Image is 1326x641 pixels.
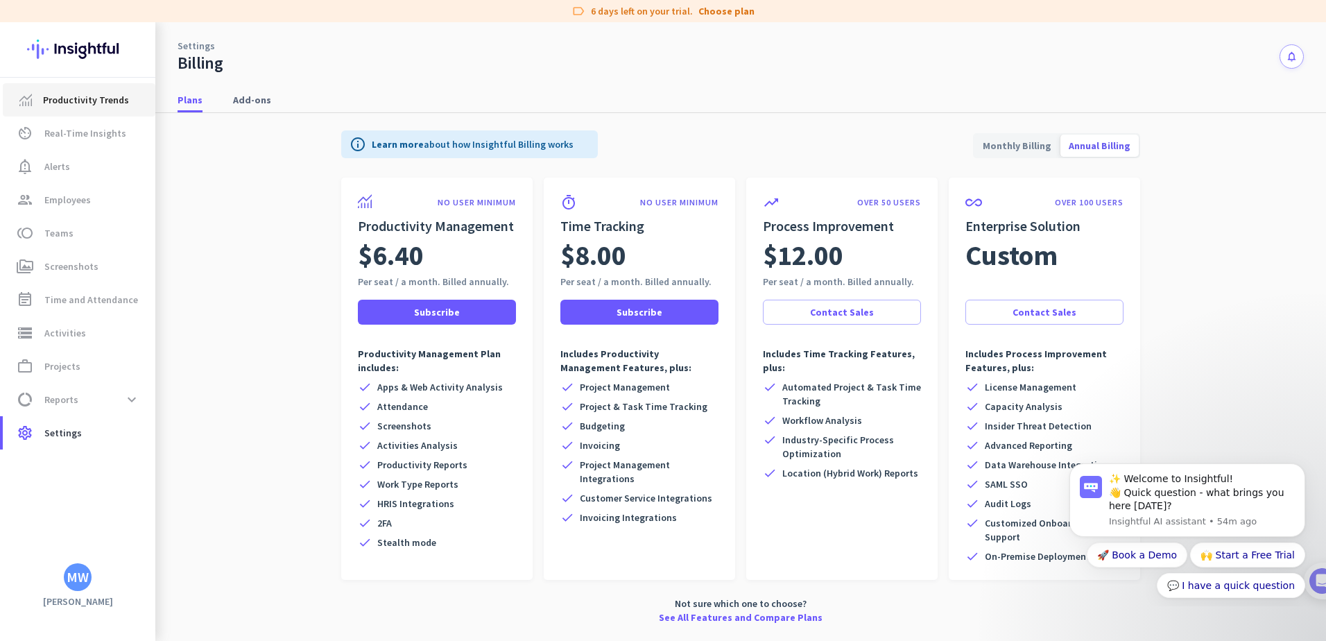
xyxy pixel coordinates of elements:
[358,536,372,549] i: check
[3,283,155,316] a: event_noteTime and Attendance
[580,491,712,505] span: Customer Service Integrations
[139,433,208,488] button: Help
[3,150,155,183] a: notification_importantAlerts
[438,197,516,208] p: NO USER MINIMUM
[782,413,862,427] span: Workflow Analysis
[965,497,979,511] i: check
[44,125,126,142] span: Real-Time Insights
[560,438,574,452] i: check
[580,419,625,433] span: Budgeting
[44,425,82,441] span: Settings
[162,468,184,477] span: Help
[763,236,843,275] span: $12.00
[1280,44,1304,69] button: notifications
[763,300,921,325] button: Contact Sales
[19,53,258,103] div: 🎊 Welcome to Insightful! 🎊
[3,316,155,350] a: storageActivities
[580,400,707,413] span: Project & Task Time Tracking
[1060,129,1139,162] span: Annual Billing
[358,497,372,511] i: check
[560,194,577,211] i: timer
[358,300,516,325] button: Subscribe
[44,291,138,308] span: Time and Attendance
[985,458,1113,472] span: Data Warehouse Integrations
[44,325,86,341] span: Activities
[17,258,33,275] i: perm_media
[965,400,979,413] i: check
[43,92,129,108] span: Productivity Trends
[178,93,203,107] span: Plans
[985,380,1076,394] span: License Management
[763,347,921,375] p: Includes Time Tracking Features, plus:
[414,305,460,319] span: Subscribe
[698,4,755,18] a: Choose plan
[560,300,718,325] button: Subscribe
[985,400,1062,413] span: Capacity Analysis
[965,300,1123,325] button: Contact Sales
[69,433,139,488] button: Messages
[208,433,277,488] button: Tasks
[44,358,80,375] span: Projects
[1055,197,1123,208] p: OVER 100 USERS
[3,216,155,250] a: tollTeams
[377,458,467,472] span: Productivity Reports
[985,497,1031,511] span: Audit Logs
[118,6,162,30] h1: Tasks
[119,387,144,412] button: expand_more
[17,225,33,241] i: toll
[965,438,979,452] i: check
[377,516,392,530] span: 2FA
[763,275,921,289] div: Per seat / a month. Billed annually.
[233,93,271,107] span: Add-ons
[560,511,574,524] i: check
[560,216,718,236] h2: Time Tracking
[763,216,921,236] h2: Process Improvement
[44,391,78,408] span: Reports
[580,438,620,452] span: Invoicing
[965,458,979,472] i: check
[974,129,1060,162] span: Monthly Billing
[965,236,1058,275] span: Custom
[17,158,33,175] i: notification_important
[782,433,921,461] span: Industry-Specific Process Optimization
[560,236,626,275] span: $8.00
[49,145,71,167] img: Profile image for Tamara
[640,197,718,208] p: NO USER MINIMUM
[3,117,155,150] a: av_timerReal-Time Insights
[67,570,89,584] div: MW
[358,400,372,413] i: check
[17,325,33,341] i: storage
[44,258,98,275] span: Screenshots
[44,158,70,175] span: Alerts
[985,438,1072,452] span: Advanced Reporting
[782,466,918,480] span: Location (Hybrid Work) Reports
[3,350,155,383] a: work_outlineProjects
[985,516,1123,544] span: Customized Onboarding & Support
[571,4,585,18] i: label
[377,400,428,413] span: Attendance
[377,477,458,491] span: Work Type Reports
[965,194,982,211] i: all_inclusive
[965,477,979,491] i: check
[965,380,979,394] i: check
[178,53,223,74] div: Billing
[965,516,979,530] i: check
[358,347,516,375] p: Productivity Management Plan includes:
[19,94,32,106] img: menu-item
[80,468,128,477] span: Messages
[1013,305,1076,319] span: Contact Sales
[243,6,268,31] div: Close
[53,390,160,404] button: Mark as completed
[763,413,777,427] i: check
[53,323,241,361] div: Show me how
[44,225,74,241] span: Teams
[985,549,1090,563] span: On-Premise Deployment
